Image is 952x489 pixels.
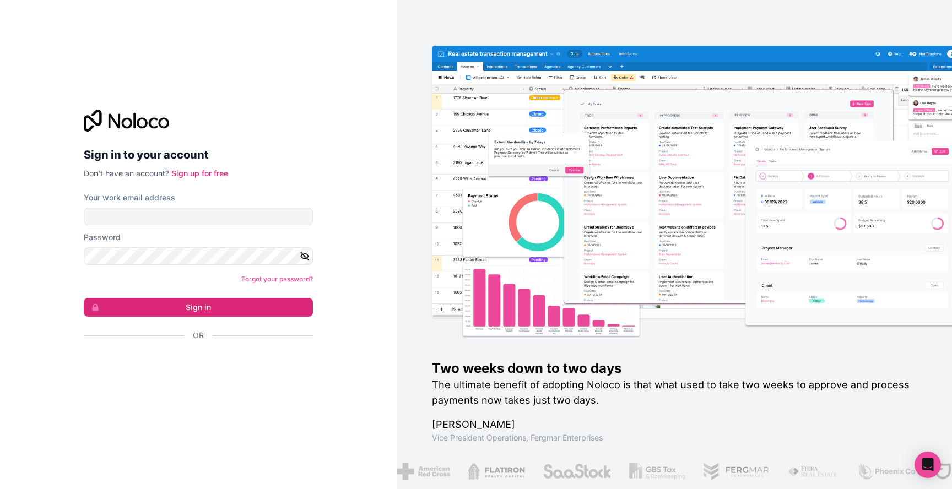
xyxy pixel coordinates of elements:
[84,298,313,317] button: Sign in
[84,145,313,165] h2: Sign in to your account
[703,463,770,480] img: /assets/fergmar-CudnrXN5.png
[84,192,175,203] label: Your work email address
[432,377,917,408] h2: The ultimate benefit of adopting Noloco is that what used to take two weeks to approve and proces...
[84,169,169,178] span: Don't have an account?
[84,232,121,243] label: Password
[193,330,204,341] span: Or
[857,463,916,480] img: /assets/phoenix-BREaitsQ.png
[397,463,450,480] img: /assets/american-red-cross-BAupjrZR.png
[241,275,313,283] a: Forgot your password?
[543,463,612,480] img: /assets/saastock-C6Zbiodz.png
[432,417,917,432] h1: [PERSON_NAME]
[468,463,525,480] img: /assets/flatiron-C8eUkumj.png
[915,452,941,478] div: Open Intercom Messenger
[78,353,310,377] iframe: Sign in with Google Button
[84,208,313,225] input: Email address
[629,463,685,480] img: /assets/gbstax-C-GtDUiK.png
[787,463,839,480] img: /assets/fiera-fwj2N5v4.png
[84,247,313,265] input: Password
[432,432,917,443] h1: Vice President Operations , Fergmar Enterprises
[432,360,917,377] h1: Two weeks down to two days
[171,169,228,178] a: Sign up for free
